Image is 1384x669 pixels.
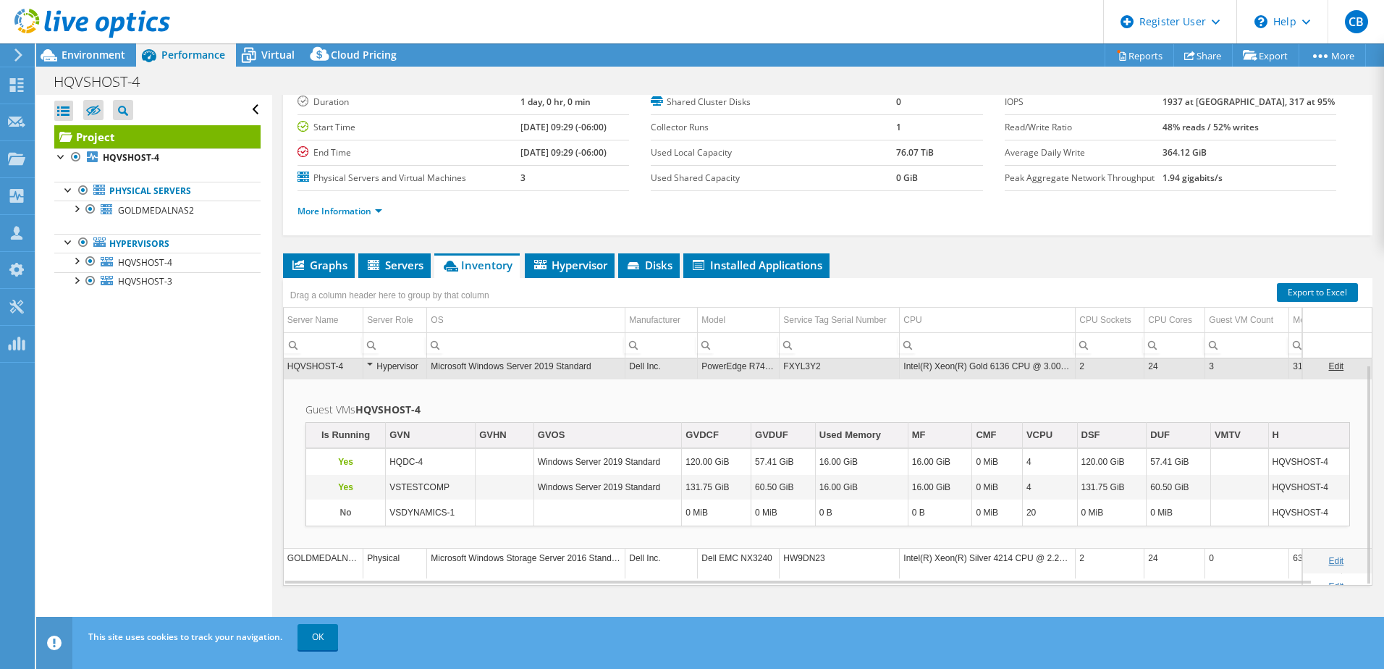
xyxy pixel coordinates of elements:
[1205,308,1289,333] td: Guest VM Count Column
[306,500,386,526] td: Column Is Running, Value No
[819,426,881,444] div: Used Memory
[1293,311,1324,329] div: Memory
[54,253,261,272] a: HQVSHOST-4
[54,182,261,201] a: Physical Servers
[386,423,476,448] td: GVN Column
[780,353,900,379] td: Column Service Tag Serial Number, Value FXYL3Y2
[780,545,900,571] td: Column Service Tag Serial Number, Value HW9DN23
[298,95,520,109] label: Duration
[306,450,386,475] td: Column Is Running, Value Yes
[1289,353,1342,379] td: Column Memory, Value 319.63 GiB
[1328,361,1343,371] a: Edit
[431,311,443,329] div: OS
[896,172,918,184] b: 0 GiB
[1147,450,1211,475] td: Column DUF, Value 57.41 GiB
[287,285,493,306] div: Drag a column header here to group by that column
[780,308,900,333] td: Service Tag Serial Number Column
[1163,121,1259,133] b: 48% reads / 52% writes
[1076,353,1144,379] td: Column CPU Sockets, Value 2
[54,148,261,167] a: HQVSHOST-4
[310,504,381,521] p: No
[520,146,607,159] b: [DATE] 09:29 (-06:00)
[629,311,680,329] div: Manufacturer
[54,201,261,219] a: GOLDMEDALNAS2
[306,423,386,448] td: Is Running Column
[1150,426,1170,444] div: DUF
[625,545,698,571] td: Column Manufacturer, Value Dell Inc.
[751,475,816,500] td: Column GVDUF, Value 60.50 GiB
[1005,146,1163,160] label: Average Daily Write
[896,121,901,133] b: 1
[1163,146,1207,159] b: 364.12 GiB
[900,332,1076,358] td: Column CPU, Filter cell
[815,450,908,475] td: Column Used Memory, Value 16.00 GiB
[321,426,370,444] div: Is Running
[976,426,996,444] div: CMF
[698,353,780,379] td: Column Model, Value PowerEdge R740xd
[1328,556,1343,566] a: Edit
[1005,120,1163,135] label: Read/Write Ratio
[625,258,672,272] span: Disks
[290,258,347,272] span: Graphs
[284,308,363,333] td: Server Name Column
[815,475,908,500] td: Column Used Memory, Value 16.00 GiB
[283,278,1372,586] div: Data grid
[306,475,386,500] td: Column Is Running, Value Yes
[651,171,896,185] label: Used Shared Capacity
[366,258,423,272] span: Servers
[54,234,261,253] a: Hypervisors
[1209,311,1273,329] div: Guest VM Count
[1076,308,1144,333] td: CPU Sockets Column
[900,353,1076,379] td: Column CPU, Value Intel(R) Xeon(R) Gold 6136 CPU @ 3.00GHz
[533,500,682,526] td: Column GVOS, Value
[682,500,751,526] td: Column GVDCF, Value 0 MiB
[815,423,908,448] td: Used Memory Column
[1144,308,1205,333] td: CPU Cores Column
[698,308,780,333] td: Model Column
[1210,423,1268,448] td: VMTV Column
[903,311,921,329] div: CPU
[298,146,520,160] label: End Time
[1022,450,1077,475] td: Column VCPU, Value 4
[1215,426,1241,444] div: VMTV
[1005,171,1163,185] label: Peak Aggregate Network Throughput
[1210,500,1268,526] td: Column VMTV, Value
[1254,15,1267,28] svg: \n
[625,332,698,358] td: Column Manufacturer, Filter cell
[118,256,172,269] span: HQVSHOST-4
[161,48,225,62] span: Performance
[1144,353,1205,379] td: Column CPU Cores, Value 24
[1232,44,1299,67] a: Export
[1289,308,1342,333] td: Memory Column
[533,423,682,448] td: GVOS Column
[1268,500,1349,526] td: Column H, Value HQVSHOST-4
[698,545,780,571] td: Column Model, Value Dell EMC NX3240
[305,401,1350,418] h2: Guest VMs
[1268,423,1349,448] td: H Column
[1205,332,1289,358] td: Column Guest VM Count, Filter cell
[1076,332,1144,358] td: Column CPU Sockets, Filter cell
[1022,500,1077,526] td: Column VCPU, Value 20
[972,500,1023,526] td: Column CMF, Value 0 MiB
[625,353,698,379] td: Column Manufacturer, Value Dell Inc.
[386,450,476,475] td: Column GVN, Value HQDC-4
[1163,172,1223,184] b: 1.94 gigabits/s
[1147,423,1211,448] td: DUF Column
[698,332,780,358] td: Column Model, Filter cell
[476,450,534,475] td: Column GVHN, Value
[1076,545,1144,571] td: Column CPU Sockets, Value 2
[1148,311,1192,329] div: CPU Cores
[1144,332,1205,358] td: Column CPU Cores, Filter cell
[118,204,194,216] span: GOLDMEDALNAS2
[900,308,1076,333] td: CPU Column
[780,332,900,358] td: Column Service Tag Serial Number, Filter cell
[651,146,896,160] label: Used Local Capacity
[427,308,625,333] td: OS Column
[1163,96,1335,108] b: 1937 at [GEOGRAPHIC_DATA], 317 at 95%
[1210,475,1268,500] td: Column VMTV, Value
[691,258,822,272] span: Installed Applications
[701,311,725,329] div: Model
[1289,332,1342,358] td: Column Memory, Filter cell
[1144,545,1205,571] td: Column CPU Cores, Value 24
[54,272,261,291] a: HQVSHOST-3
